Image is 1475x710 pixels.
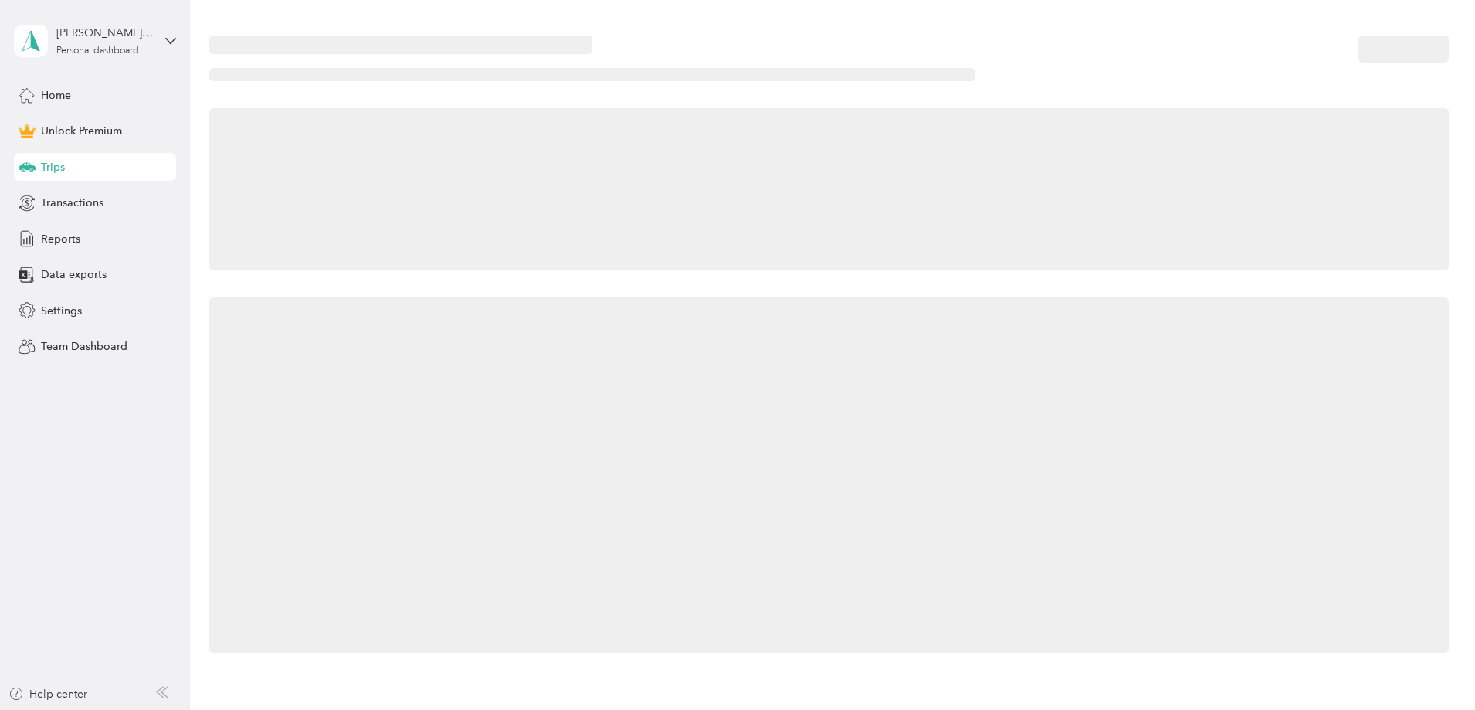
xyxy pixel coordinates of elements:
[41,303,82,319] span: Settings
[41,87,71,104] span: Home
[41,195,103,211] span: Transactions
[8,686,87,702] button: Help center
[56,25,153,41] div: [PERSON_NAME][EMAIL_ADDRESS][PERSON_NAME][DOMAIN_NAME]
[1389,623,1475,710] iframe: Everlance-gr Chat Button Frame
[56,46,139,56] div: Personal dashboard
[41,231,80,247] span: Reports
[41,267,107,283] span: Data exports
[41,159,65,175] span: Trips
[41,338,127,355] span: Team Dashboard
[41,123,122,139] span: Unlock Premium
